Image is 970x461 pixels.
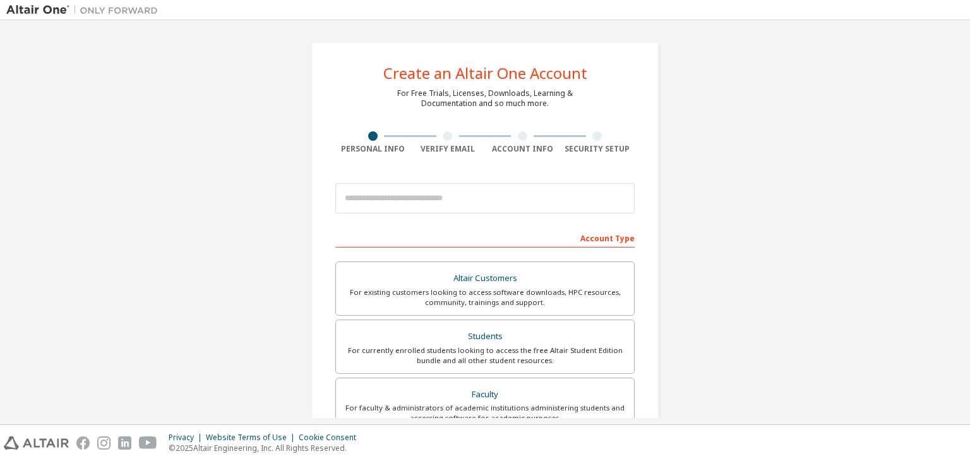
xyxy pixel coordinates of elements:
div: Website Terms of Use [206,433,299,443]
img: linkedin.svg [118,436,131,450]
div: Security Setup [560,144,635,154]
div: Account Type [335,227,635,248]
div: Account Info [485,144,560,154]
div: Personal Info [335,144,410,154]
img: youtube.svg [139,436,157,450]
div: For existing customers looking to access software downloads, HPC resources, community, trainings ... [344,287,626,308]
img: instagram.svg [97,436,111,450]
div: Faculty [344,386,626,404]
div: Students [344,328,626,345]
div: For Free Trials, Licenses, Downloads, Learning & Documentation and so much more. [397,88,573,109]
img: altair_logo.svg [4,436,69,450]
img: facebook.svg [76,436,90,450]
div: Create an Altair One Account [383,66,587,81]
div: Altair Customers [344,270,626,287]
p: © 2025 Altair Engineering, Inc. All Rights Reserved. [169,443,364,453]
div: For faculty & administrators of academic institutions administering students and accessing softwa... [344,403,626,423]
div: For currently enrolled students looking to access the free Altair Student Edition bundle and all ... [344,345,626,366]
div: Privacy [169,433,206,443]
div: Verify Email [410,144,486,154]
div: Cookie Consent [299,433,364,443]
img: Altair One [6,4,164,16]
